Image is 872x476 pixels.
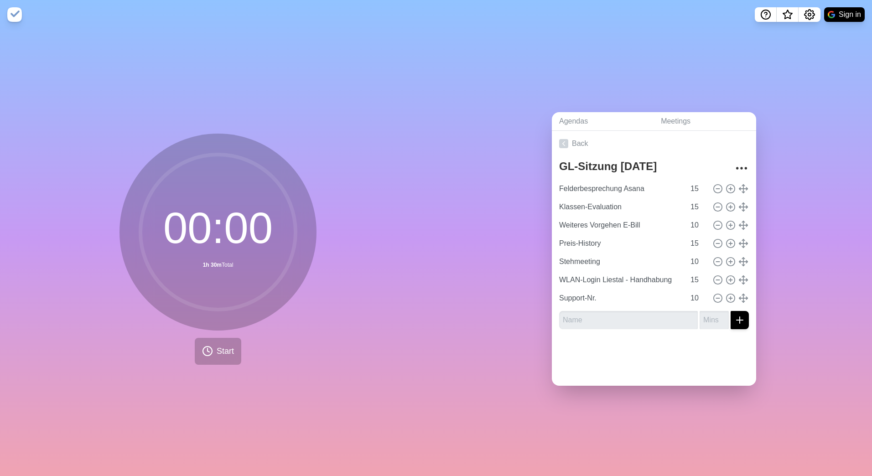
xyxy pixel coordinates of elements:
a: Agendas [552,112,654,131]
img: timeblocks logo [7,7,22,22]
input: Name [555,271,685,289]
input: Mins [687,198,709,216]
button: More [732,159,751,177]
input: Mins [687,253,709,271]
img: google logo [828,11,835,18]
input: Mins [687,271,709,289]
input: Mins [687,216,709,234]
input: Name [555,198,685,216]
button: Start [195,338,241,365]
button: Settings [799,7,820,22]
input: Mins [687,234,709,253]
input: Mins [700,311,729,329]
input: Mins [687,180,709,198]
input: Name [559,311,698,329]
span: Start [217,345,234,357]
button: Help [755,7,777,22]
a: Back [552,131,756,156]
button: What’s new [777,7,799,22]
input: Name [555,234,685,253]
input: Name [555,180,685,198]
input: Name [555,253,685,271]
input: Name [555,289,685,307]
input: Mins [687,289,709,307]
input: Name [555,216,685,234]
a: Meetings [654,112,756,131]
button: Sign in [824,7,865,22]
